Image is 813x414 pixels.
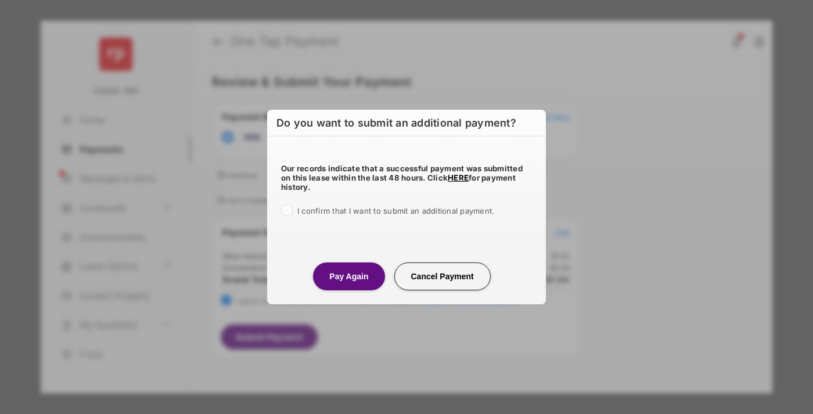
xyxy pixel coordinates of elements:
span: I confirm that I want to submit an additional payment. [297,206,494,215]
a: HERE [448,173,469,182]
h5: Our records indicate that a successful payment was submitted on this lease within the last 48 hou... [281,164,532,192]
button: Cancel Payment [394,262,491,290]
h2: Do you want to submit an additional payment? [267,110,546,136]
button: Pay Again [313,262,384,290]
